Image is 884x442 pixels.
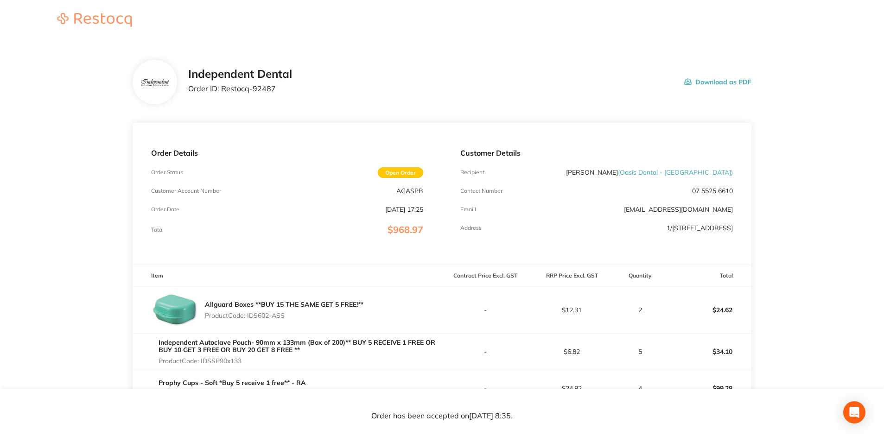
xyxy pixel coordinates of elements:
[529,348,615,355] p: $6.82
[618,168,733,177] span: ( Oasis Dental - [GEOGRAPHIC_DATA] )
[460,169,484,176] p: Recipient
[159,357,442,365] p: Product Code: IDSSP90x133
[566,169,733,176] p: [PERSON_NAME]
[385,206,423,213] p: [DATE] 17:25
[48,13,141,28] a: Restocq logo
[616,385,664,392] p: 4
[442,306,528,314] p: -
[188,68,292,81] h2: Independent Dental
[378,167,423,178] span: Open Order
[442,265,528,287] th: Contract Price Excl. GST
[159,379,306,387] a: Prophy Cups - Soft *Buy 5 receive 1 free** - RA
[615,265,665,287] th: Quantity
[188,84,292,93] p: Order ID: Restocq- 92487
[371,411,513,420] p: Order has been accepted on [DATE] 8:35 .
[151,188,221,194] p: Customer Account Number
[151,227,164,233] p: Total
[388,224,423,235] span: $968.97
[205,300,363,309] a: Allguard Boxes **BUY 15 THE SAME GET 5 FREE!**
[460,149,732,157] p: Customer Details
[529,306,615,314] p: $12.31
[460,225,482,231] p: Address
[665,377,751,399] p: $99.28
[133,265,442,287] th: Item
[624,205,733,214] a: [EMAIL_ADDRESS][DOMAIN_NAME]
[665,299,751,321] p: $24.62
[529,385,615,392] p: $24.82
[616,348,664,355] p: 5
[442,385,528,392] p: -
[460,206,476,213] p: Emaill
[442,348,528,355] p: -
[159,338,435,354] a: Independent Autoclave Pouch- 90mm x 133mm (Box of 200)** BUY 5 RECEIVE 1 FREE OR BUY 10 GET 3 FRE...
[460,188,502,194] p: Contact Number
[616,306,664,314] p: 2
[151,169,183,176] p: Order Status
[151,206,179,213] p: Order Date
[684,68,751,96] button: Download as PDF
[205,312,363,319] p: Product Code: IDS602-ASS
[151,149,423,157] p: Order Details
[396,187,423,195] p: AGASPB
[667,224,733,232] p: 1/[STREET_ADDRESS]
[665,265,751,287] th: Total
[665,341,751,363] p: $34.10
[151,287,197,333] img: NTRzNzR4Yw
[140,78,170,87] img: bzV5Y2k1dA
[528,265,615,287] th: RRP Price Excl. GST
[48,13,141,27] img: Restocq logo
[692,187,733,195] p: 07 5525 6610
[843,401,865,423] div: Open Intercom Messenger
